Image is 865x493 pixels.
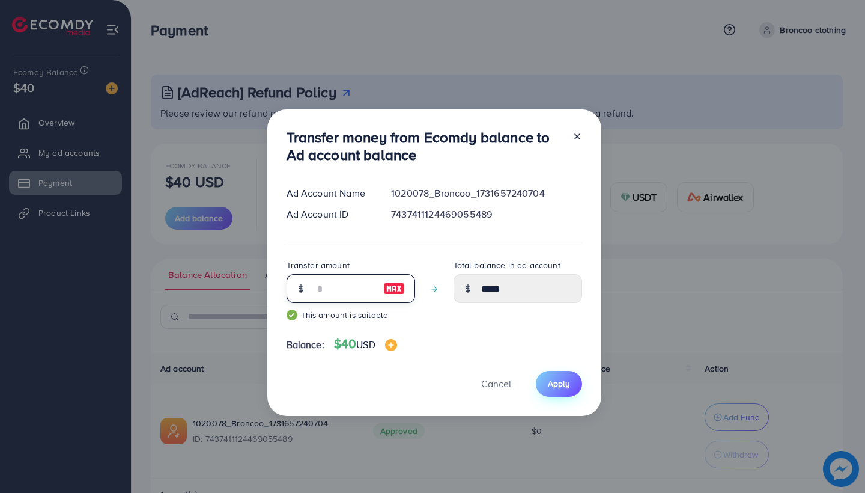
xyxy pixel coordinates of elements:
[385,339,397,351] img: image
[454,259,560,271] label: Total balance in ad account
[277,207,382,221] div: Ad Account ID
[277,186,382,200] div: Ad Account Name
[287,259,350,271] label: Transfer amount
[287,310,297,320] img: guide
[481,377,511,390] span: Cancel
[381,186,591,200] div: 1020078_Broncoo_1731657240704
[536,371,582,397] button: Apply
[287,338,324,352] span: Balance:
[356,338,375,351] span: USD
[548,378,570,390] span: Apply
[287,129,563,164] h3: Transfer money from Ecomdy balance to Ad account balance
[381,207,591,221] div: 7437411124469055489
[287,309,415,321] small: This amount is suitable
[466,371,526,397] button: Cancel
[383,281,405,296] img: image
[334,337,397,352] h4: $40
